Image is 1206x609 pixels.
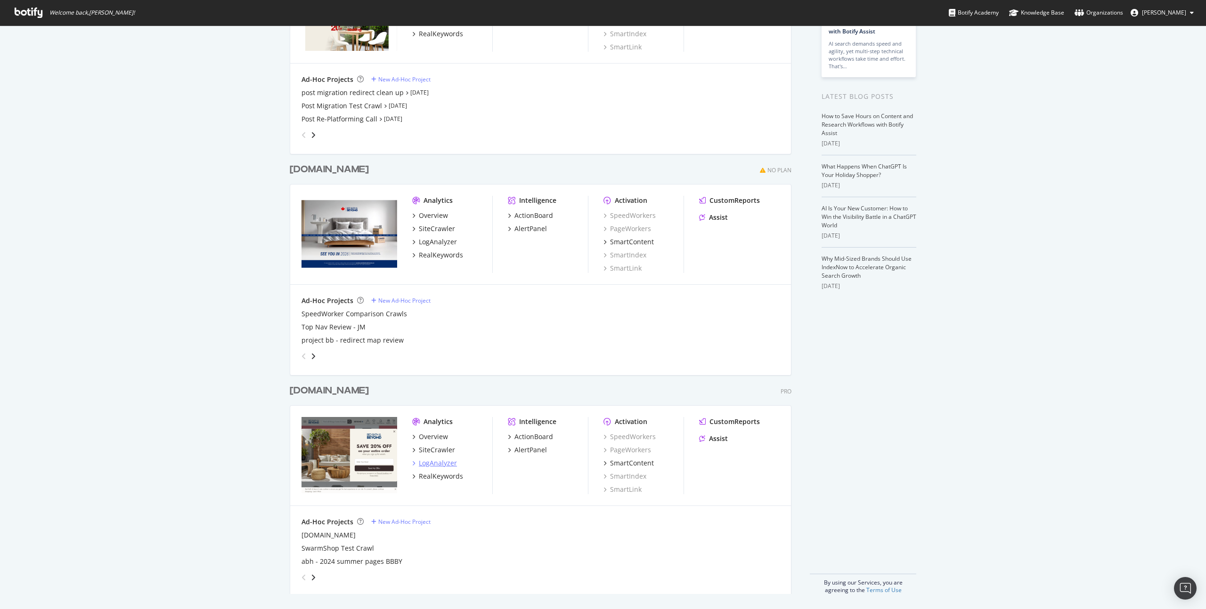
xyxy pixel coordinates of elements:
div: Ad-Hoc Projects [301,517,353,527]
div: New Ad-Hoc Project [378,296,431,304]
div: [DATE] [822,282,916,290]
div: SmartContent [610,458,654,468]
div: angle-right [310,130,317,140]
div: CustomReports [709,196,760,205]
a: SmartContent [603,458,654,468]
a: Terms of Use [866,586,902,594]
div: [DATE] [822,181,916,190]
a: ActionBoard [508,432,553,441]
a: New Ad-Hoc Project [371,75,431,83]
div: LogAnalyzer [419,237,457,247]
div: New Ad-Hoc Project [378,518,431,526]
div: RealKeywords [419,29,463,39]
a: PageWorkers [603,224,651,233]
div: Activation [615,196,647,205]
div: LogAnalyzer [419,458,457,468]
div: AlertPanel [514,445,547,455]
a: [DOMAIN_NAME] [290,384,373,398]
a: How to Save Hours on Content and Research Workflows with Botify Assist [822,112,913,137]
div: Ad-Hoc Projects [301,75,353,84]
a: SpeedWorkers [603,432,656,441]
a: CustomReports [699,196,760,205]
a: Top Nav Review - JM [301,322,366,332]
div: ActionBoard [514,432,553,441]
img: overstock.ca [301,196,397,272]
div: CustomReports [709,417,760,426]
a: [DOMAIN_NAME] [301,530,356,540]
a: CustomReports [699,417,760,426]
a: SpeedWorkers [603,211,656,220]
div: Intelligence [519,196,556,205]
div: Analytics [424,196,453,205]
div: angle-right [310,573,317,582]
a: [DOMAIN_NAME] [290,163,373,176]
span: James McMahon [1142,8,1186,16]
div: angle-left [298,349,310,364]
a: [DATE] [410,88,429,96]
div: [DOMAIN_NAME] [290,384,369,398]
div: Assist [709,213,728,222]
div: SiteCrawler [419,224,455,233]
a: PageWorkers [603,445,651,455]
div: angle-right [310,352,317,361]
a: SmartIndex [603,250,646,260]
img: overstock.com [301,417,397,493]
a: AlertPanel [508,445,547,455]
a: Assist [699,213,728,222]
div: Overview [419,432,448,441]
span: Welcome back, [PERSON_NAME] ! [49,9,135,16]
div: angle-left [298,570,310,585]
a: AlertPanel [508,224,547,233]
a: RealKeywords [412,250,463,260]
a: SpeedWorker Comparison Crawls [301,309,407,319]
div: Organizations [1075,8,1123,17]
div: SiteCrawler [419,445,455,455]
div: angle-left [298,128,310,143]
div: Knowledge Base [1009,8,1064,17]
a: SiteCrawler [412,445,455,455]
a: RealKeywords [412,472,463,481]
a: SmartIndex [603,29,646,39]
a: SmartLink [603,42,642,52]
a: SwarmShop Test Crawl [301,544,374,553]
a: AI Is Your New Customer: How to Win the Visibility Battle in a ChatGPT World [822,204,916,229]
div: By using our Services, you are agreeing to the [810,574,916,594]
div: SmartContent [610,237,654,247]
div: Pro [781,387,791,395]
a: SmartLink [603,485,642,494]
div: Botify Academy [949,8,999,17]
a: project bb - redirect map review [301,336,404,345]
div: Overview [419,211,448,220]
a: ActionBoard [508,211,553,220]
a: LogAnalyzer [412,458,457,468]
a: post migration redirect clean up [301,88,404,97]
a: abh - 2024 summer pages BBBY [301,557,402,566]
div: AI search demands speed and agility, yet multi-step technical workflows take time and effort. Tha... [829,40,909,70]
div: Activation [615,417,647,426]
a: Overview [412,211,448,220]
div: [DOMAIN_NAME] [290,163,369,176]
a: SmartIndex [603,472,646,481]
a: Why Mid-Sized Brands Should Use IndexNow to Accelerate Organic Search Growth [822,255,912,280]
a: Assist [699,434,728,443]
div: Intelligence [519,417,556,426]
div: No Plan [767,166,791,174]
a: Post Re-Platforming Call [301,114,377,124]
a: Post Migration Test Crawl [301,101,382,111]
a: What Happens When ChatGPT Is Your Holiday Shopper? [822,162,907,179]
a: RealKeywords [412,29,463,39]
button: [PERSON_NAME] [1123,5,1201,20]
div: RealKeywords [419,472,463,481]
